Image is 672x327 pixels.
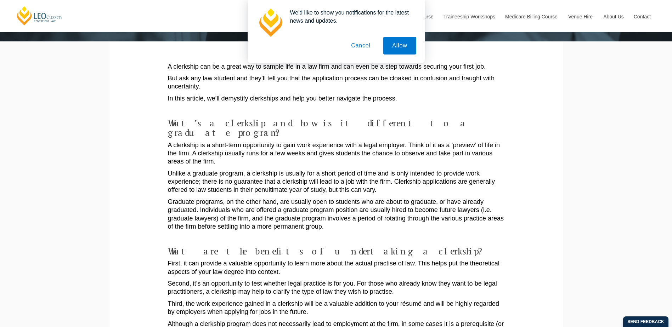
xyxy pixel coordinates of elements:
p: Third, the work experience gained in a clerkship will be a valuable addition to your résumé and w... [168,300,504,316]
p: A clerkship can be a great way to sample life in a law firm and can even be a step towards securi... [168,63,504,71]
p: A clerkship is a short-term opportunity to gain work experience with a legal employer. Think of i... [168,141,504,166]
p: First, it can provide a valuable opportunity to learn more about the actual practise of law. This... [168,259,504,276]
p: Graduate programs, on the other hand, are usually open to students who are about to graduate, or ... [168,198,504,231]
button: Cancel [342,37,379,54]
div: We'd like to show you notifications for the latest news and updates. [284,8,416,25]
p: Unlike a graduate program, a clerkship is usually for a short period of time and is only intended... [168,170,504,194]
p: Second, it’s an opportunity to test whether legal practice is for you. For those who already know... [168,280,504,296]
p: But ask any law student and they’ll tell you that the application process can be cloaked in confu... [168,74,504,91]
p: In this article, we’ll demystify clerkships and help you better navigate the process. [168,94,504,103]
h4: What are the benefits of undertaking a clerkship? [168,246,504,256]
button: Allow [383,37,416,54]
h4: What’s a clerkship and how is it different to a graduate program? [168,118,504,138]
img: notification icon [256,8,284,37]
